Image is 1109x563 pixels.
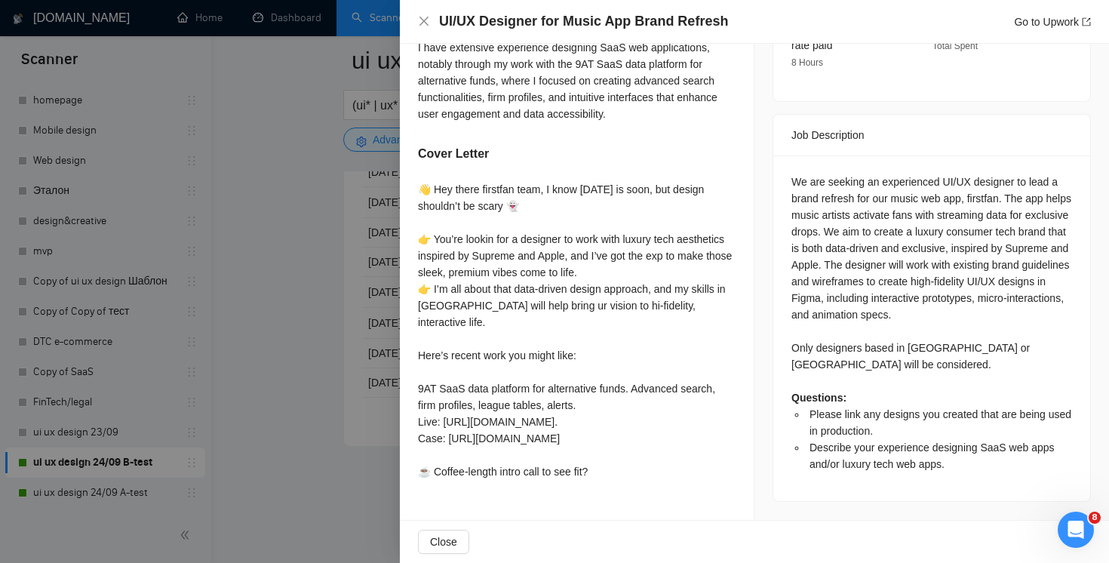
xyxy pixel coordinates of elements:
[24,378,235,511] div: По опыту, чтобы увидеть эффект после изменений в кавере и в А/Б-тестах, нужно 15–20 бидов на кажд...
[418,15,430,28] button: Close
[418,145,489,163] h5: Cover Letter
[265,6,292,33] div: Закрыть
[430,534,457,550] span: Close
[12,280,290,369] div: yuriy.a.goncharov@gmail.com говорит…
[13,404,289,429] textarea: Ваше сообщение...
[418,15,430,27] span: close
[72,435,84,448] button: Добавить вложение
[418,181,736,480] div: 👋 Hey there firstfan team, I know [DATE] is soon, but design shouldn’t be scary 👻 👉 You’re lookin...
[214,254,278,269] div: ок, спасибо
[259,429,283,454] button: Отправить сообщение…
[1014,16,1091,28] a: Go to Upworkexport
[12,245,290,280] div: yuriy.a.goncharov@gmail.com говорит…
[54,47,290,94] div: тогда ждем затаив дыхание [PERSON_NAME]?
[418,39,736,122] div: I have extensive experience designing SaaS web applications, notably through my work with the 9AT...
[1082,17,1091,26] span: export
[12,97,290,156] div: yuriy.a.goncharov@gmail.com говорит…
[439,12,728,31] h4: UI/UX Designer for Music App Brand Refresh
[96,435,108,448] button: Start recording
[791,115,1072,155] div: Job Description
[809,441,1055,470] span: Describe your experience designing SaaS web apps and/or luxury tech web apps.
[791,392,846,404] strong: Questions:
[73,8,108,19] h1: Nazar
[809,408,1071,437] span: Please link any designs you created that are being used in production.
[12,47,290,96] div: yuriy.a.goncharov@gmail.com говорит…
[791,174,1072,472] div: We are seeking an experienced UI/UX designer to lead a brand refresh for our music web app, first...
[24,165,235,224] div: Да, конечно, не переживайте, я думаю это нормально. Я пересмотрел Ваш сетап, все работает классно😋
[932,41,978,51] span: Total Spent
[10,6,38,35] button: go back
[418,530,469,554] button: Close
[23,435,35,448] button: Средство выбора эмодзи
[791,57,823,68] span: 8 Hours
[66,289,278,348] div: а сколько нужно бидов чтоб увидеть эффект? чтоб это было статистически значимо после изменений в ...
[236,6,265,35] button: Главная
[1089,512,1101,524] span: 8
[12,156,290,245] div: Nazar говорит…
[48,435,60,448] button: Средство выбора GIF-файла
[201,245,290,278] div: ок, спасибо
[54,97,290,144] div: еще странно за сегодня по всем бидам нулевой view, это норм?
[54,280,290,357] div: а сколько нужно бидов чтоб увидеть эффект? чтоб это было статистически значимо после изменений в ...
[66,106,278,135] div: еще странно за сегодня по всем бидам нулевой view, это норм?
[66,56,278,85] div: тогда ждем затаив дыхание [PERSON_NAME]?
[12,156,247,233] div: Да, конечно, не переживайте, я думаю это нормально.Я пересмотрел Ваш сетап, все работает классно😋
[1058,512,1094,548] iframe: Intercom live chat
[73,19,204,34] p: В сети последние 15 мин
[43,8,67,32] img: Profile image for Nazar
